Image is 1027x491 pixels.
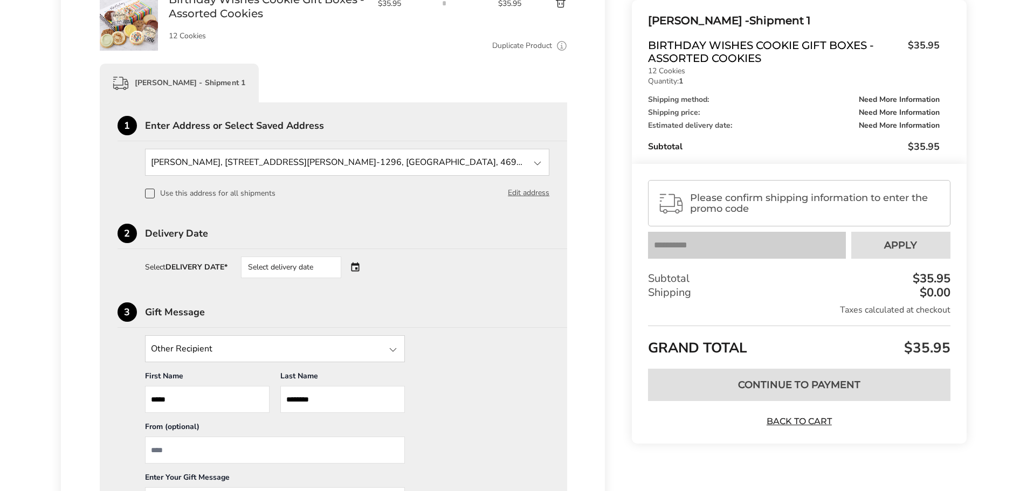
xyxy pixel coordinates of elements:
[145,189,275,198] label: Use this address for all shipments
[648,12,939,30] div: Shipment 1
[648,369,950,401] button: Continue to Payment
[648,326,950,361] div: GRAND TOTAL
[648,14,749,27] span: [PERSON_NAME] -
[648,67,939,75] p: 12 Cookies
[145,386,270,413] input: First Name
[648,304,950,316] div: Taxes calculated at checkout
[169,32,367,40] p: 12 Cookies
[145,121,568,130] div: Enter Address or Select Saved Address
[648,286,950,300] div: Shipping
[280,386,405,413] input: Last Name
[145,264,228,271] div: Select
[492,40,552,52] a: Duplicate Product
[902,39,940,62] span: $35.95
[648,272,950,286] div: Subtotal
[241,257,341,278] div: Select delivery date
[118,302,137,322] div: 3
[145,229,568,238] div: Delivery Date
[648,39,939,65] a: Birthday Wishes Cookie Gift Boxes - Assorted Cookies$35.95
[145,421,405,437] div: From (optional)
[118,116,137,135] div: 1
[100,64,259,102] div: [PERSON_NAME] - Shipment 1
[884,240,917,250] span: Apply
[145,335,405,362] input: State
[508,187,549,199] button: Edit address
[761,416,837,427] a: Back to Cart
[859,122,940,129] span: Need More Information
[859,109,940,116] span: Need More Information
[145,149,550,176] input: State
[859,96,940,103] span: Need More Information
[648,96,939,103] div: Shipping method:
[145,307,568,317] div: Gift Message
[851,232,950,259] button: Apply
[145,437,405,464] input: From
[145,371,270,386] div: First Name
[648,122,939,129] div: Estimated delivery date:
[679,76,683,86] strong: 1
[901,338,950,357] span: $35.95
[910,273,950,285] div: $35.95
[648,109,939,116] div: Shipping price:
[690,192,940,214] span: Please confirm shipping information to enter the promo code
[118,224,137,243] div: 2
[648,78,939,85] p: Quantity:
[166,262,228,272] strong: DELIVERY DATE*
[648,140,939,153] div: Subtotal
[145,472,405,487] div: Enter Your Gift Message
[908,140,940,153] span: $35.95
[648,39,902,65] span: Birthday Wishes Cookie Gift Boxes - Assorted Cookies
[280,371,405,386] div: Last Name
[917,287,950,299] div: $0.00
